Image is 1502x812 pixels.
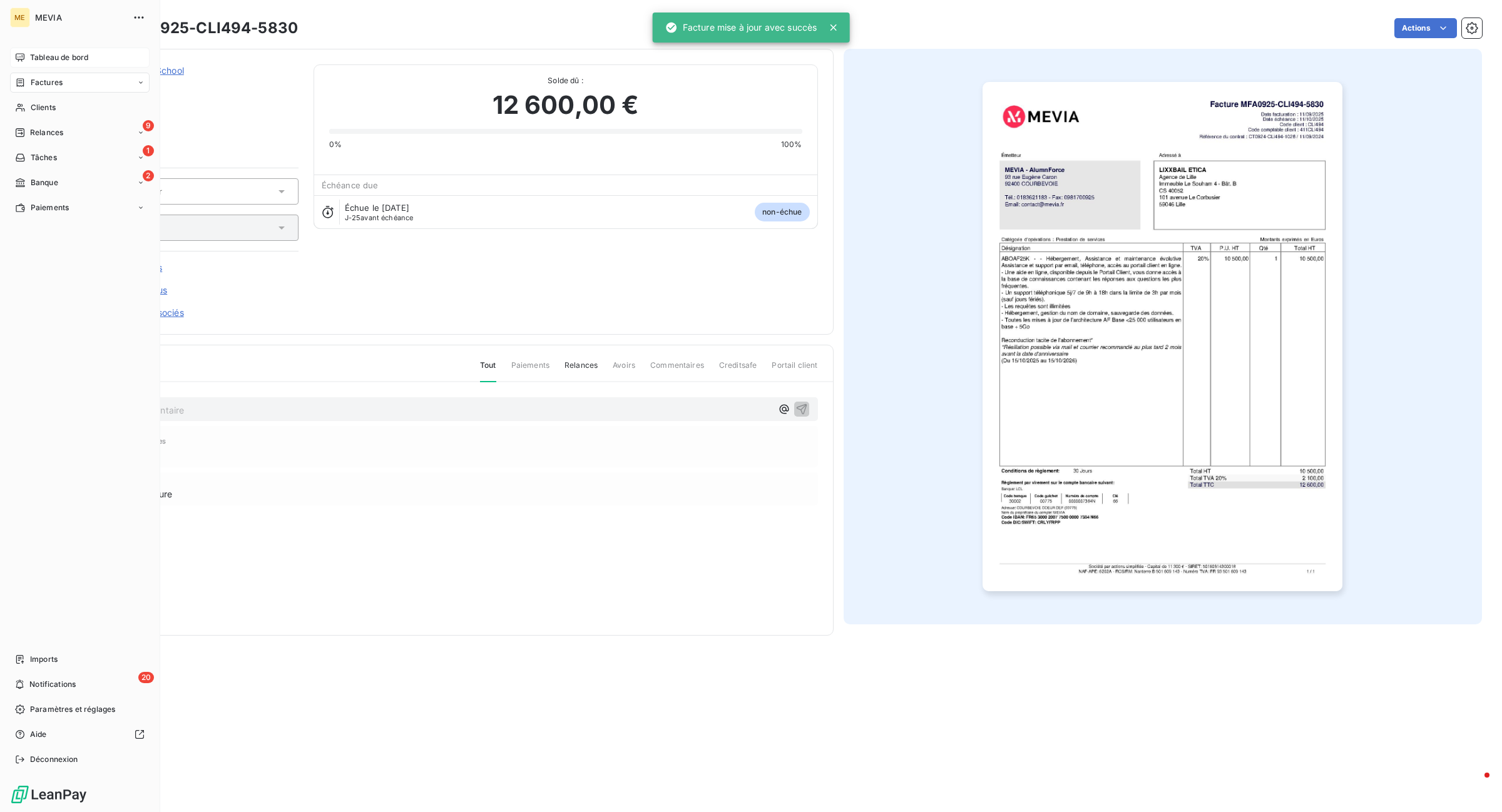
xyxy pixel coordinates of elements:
span: non-échue [755,203,809,221]
span: avant échéance [345,214,414,221]
span: Imports [30,654,58,665]
div: Facture mise à jour avec succès [665,16,817,39]
span: Notifications [29,679,76,690]
span: Échue le [DATE] [345,203,409,213]
span: Tableau de bord [30,52,88,63]
span: Solde dû : [329,75,802,86]
span: Aide [30,729,47,740]
span: Tâches [31,152,57,163]
span: Portail client [772,360,817,381]
span: 12 600,00 € [493,86,639,124]
span: 9CLI494 [98,79,299,89]
img: Logo LeanPay [10,784,88,804]
span: Creditsafe [719,360,757,381]
span: Commentaires [650,360,704,381]
span: Déconnexion [30,754,78,765]
button: Actions [1394,18,1457,38]
span: Clients [31,102,56,113]
span: Factures [31,77,63,88]
span: Banque [31,177,58,188]
iframe: Intercom live chat [1459,769,1489,799]
span: Tout [480,360,496,382]
img: invoice_thumbnail [983,82,1342,591]
h3: MFA0925-CLI494-5830 [117,17,298,39]
span: Relances [565,360,598,381]
span: Avoirs [613,360,635,381]
span: MEVIA [35,13,125,23]
div: ME [10,8,30,28]
span: 100% [781,139,802,150]
span: Paiements [511,360,549,381]
span: 2 [143,170,154,181]
span: Échéance due [322,180,379,190]
span: Paiements [31,202,69,213]
span: Paramètres et réglages [30,704,115,715]
a: Aide [10,724,150,744]
span: 0% [329,139,342,150]
span: J-25 [345,213,361,222]
span: 9 [143,120,154,131]
span: Relances [30,127,63,138]
span: 1 [143,145,154,156]
span: 20 [138,672,154,683]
